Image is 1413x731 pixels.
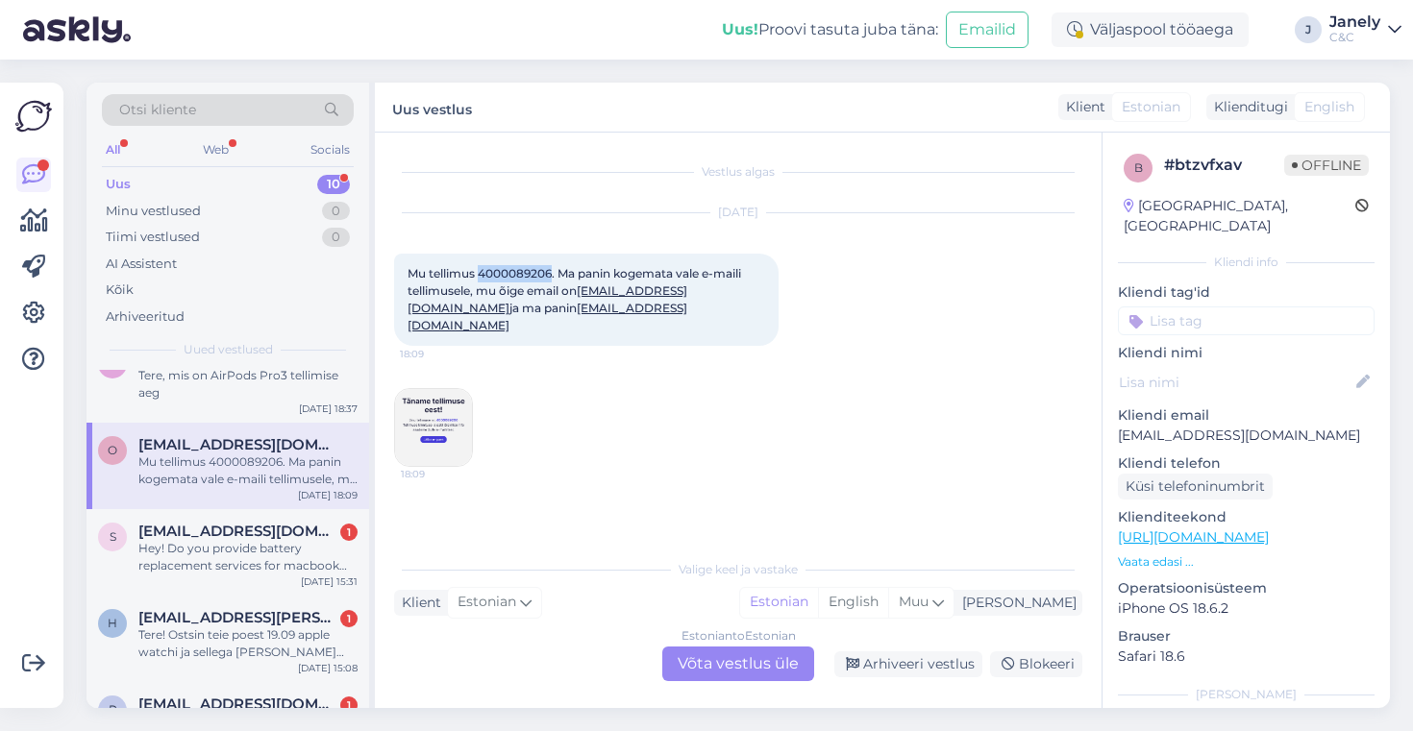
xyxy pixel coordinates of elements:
div: Võta vestlus üle [662,646,814,681]
div: Hey! Do you provide battery replacement services for macbook pro (M1 pro chip)? Thank you! [138,540,358,574]
span: Muu [899,593,929,610]
div: Vestlus algas [394,163,1082,181]
div: Tere! Ostsin teie poest 19.09 apple watchi ja sellega [PERSON_NAME] uue [PERSON_NAME] rihma, [PER... [138,626,358,661]
label: Uus vestlus [392,94,472,120]
div: English [818,588,888,617]
img: Askly Logo [15,98,52,134]
div: 1 [340,524,358,541]
span: Offline [1284,155,1369,176]
div: Klient [394,593,441,613]
div: # btzvfxav [1164,154,1284,177]
span: hans.kirt@gmail.com [138,609,338,626]
div: AI Assistent [106,255,177,274]
span: oskar.magi@gmail.com [138,436,338,453]
img: Attachment [395,389,472,466]
div: Klient [1058,97,1105,117]
div: J [1295,16,1322,43]
span: 18:09 [400,347,472,361]
span: Uued vestlused [184,341,273,358]
div: Klienditugi [1206,97,1288,117]
input: Lisa tag [1118,306,1375,335]
div: [DATE] [394,204,1082,221]
div: C&C [1329,30,1380,45]
div: 10 [317,175,350,194]
p: iPhone OS 18.6.2 [1118,598,1375,619]
div: Estonian to Estonian [682,627,796,645]
div: Minu vestlused [106,202,201,221]
p: Klienditeekond [1118,507,1375,527]
div: Socials [307,137,354,162]
a: [URL][DOMAIN_NAME] [1118,528,1269,546]
div: Tiimi vestlused [106,228,200,247]
div: 0 [322,202,350,221]
p: Operatsioonisüsteem [1118,578,1375,598]
div: All [102,137,124,162]
div: Küsi telefoninumbrit [1118,474,1273,500]
div: Kõik [106,280,134,300]
div: Väljaspool tööaega [1052,12,1249,47]
input: Lisa nimi [1119,372,1352,393]
div: Mu tellimus 4000089206. Ma panin kogemata vale e-maili tellimusele, mu õige email on [EMAIL_ADDRE... [138,453,358,488]
button: Emailid [946,12,1029,48]
span: riina.kanarbik@gmail.com [138,695,338,713]
span: 18:09 [401,467,473,481]
div: Blokeeri [990,651,1082,677]
div: [DATE] 18:09 [298,488,358,502]
div: Arhiveeri vestlus [834,651,982,677]
div: [GEOGRAPHIC_DATA], [GEOGRAPHIC_DATA] [1124,196,1355,236]
p: Kliendi tag'id [1118,282,1375,303]
div: [PERSON_NAME] [954,593,1077,613]
span: Mu tellimus 4000089206. Ma panin kogemata vale e-maili tellimusele, mu õige email on ja ma panin [408,266,744,332]
div: [PERSON_NAME] [1118,686,1375,703]
span: Otsi kliente [119,100,196,120]
div: Proovi tasuta juba täna: [722,18,938,41]
span: o [108,443,117,457]
span: Estonian [1122,97,1180,117]
div: 1 [340,696,358,714]
span: h [108,616,117,630]
p: Kliendi nimi [1118,343,1375,363]
div: [DATE] 15:08 [298,661,358,675]
div: [DATE] 15:31 [301,574,358,589]
span: English [1304,97,1354,117]
a: JanelyC&C [1329,14,1401,45]
p: Vaata edasi ... [1118,553,1375,571]
div: Estonian [740,588,818,617]
span: r [109,702,117,717]
div: Uus [106,175,131,194]
p: Safari 18.6 [1118,646,1375,667]
div: 0 [322,228,350,247]
b: Uus! [722,20,758,38]
div: 1 [340,610,358,627]
p: Kliendi email [1118,405,1375,426]
div: Tere, mis on AirPods Pro3 tellimise aeg [138,367,358,402]
div: Web [199,137,233,162]
span: b [1134,160,1143,175]
div: [DATE] 18:37 [299,402,358,416]
div: Valige keel ja vastake [394,561,1082,578]
span: s [110,529,116,544]
span: Estonian [458,592,516,613]
p: Brauser [1118,626,1375,646]
div: Kliendi info [1118,254,1375,271]
p: Kliendi telefon [1118,453,1375,474]
div: Arhiveeritud [106,307,185,327]
span: shyngyssatkan2003@gmail.com [138,523,338,540]
p: [EMAIL_ADDRESS][DOMAIN_NAME] [1118,426,1375,446]
div: Janely [1329,14,1380,30]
